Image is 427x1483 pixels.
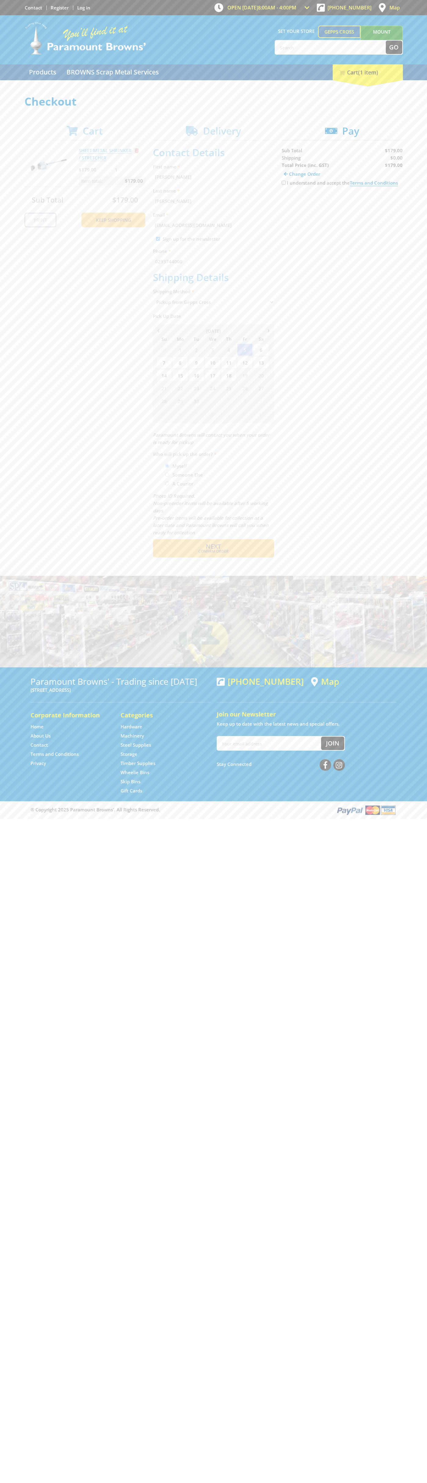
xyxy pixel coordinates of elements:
a: Go to the Gift Cards page [121,788,142,794]
a: Go to the Contact page [25,5,42,11]
img: Paramount Browns' [24,21,147,55]
h5: Corporate Information [31,711,108,720]
a: Log in [77,5,90,11]
a: Go to the About Us page [31,733,51,739]
a: Go to the Wheelie Bins page [121,769,149,776]
span: Sub Total [282,147,302,153]
h5: Categories [121,711,198,720]
input: Search [275,41,386,54]
span: OPEN [DATE] [227,4,296,11]
span: Shipping [282,155,301,161]
span: $179.00 [385,147,403,153]
strong: $179.00 [385,162,403,168]
a: Terms and Conditions [350,180,398,186]
span: Pay [342,124,359,137]
button: Join [321,737,344,750]
strong: Total Price (inc. GST) [282,162,329,168]
div: Stay Connected [217,757,345,771]
div: Cart [333,64,403,80]
a: Go to the registration page [51,5,69,11]
a: Gepps Cross [318,26,360,38]
a: Change Order [282,169,322,179]
h3: Paramount Browns' - Trading since [DATE] [31,677,211,686]
a: Go to the Terms and Conditions page [31,751,79,757]
a: View a map of Gepps Cross location [311,677,339,687]
span: 8:00am - 4:00pm [258,4,296,11]
a: Go to the Home page [31,723,44,730]
a: Go to the Products page [24,64,61,80]
a: Go to the Contact page [31,742,48,748]
p: Keep up to date with the latest news and special offers. [217,720,397,727]
div: [PHONE_NUMBER] [217,677,304,686]
img: PayPal, Mastercard, Visa accepted [336,804,397,816]
a: Go to the Machinery page [121,733,144,739]
a: Go to the BROWNS Scrap Metal Services page [62,64,163,80]
a: Go to the Storage page [121,751,137,757]
input: Your email address [217,737,321,750]
button: Go [386,41,402,54]
span: Change Order [289,171,320,177]
a: Go to the Timber Supplies page [121,760,155,767]
div: ® Copyright 2025 Paramount Browns'. All Rights Reserved. [24,804,403,816]
a: Go to the Steel Supplies page [121,742,151,748]
label: I understand and accept the [287,180,398,186]
a: Mount [PERSON_NAME] [360,26,403,49]
a: Go to the Hardware page [121,723,142,730]
span: $0.00 [390,155,403,161]
span: (1 item) [358,69,378,76]
a: Go to the Skip Bins page [121,778,140,785]
h1: Checkout [24,96,403,108]
input: Please accept the terms and conditions. [282,181,286,185]
span: Set your store [275,26,318,37]
p: [STREET_ADDRESS] [31,686,211,694]
a: Go to the Privacy page [31,760,46,767]
h5: Join our Newsletter [217,710,397,719]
